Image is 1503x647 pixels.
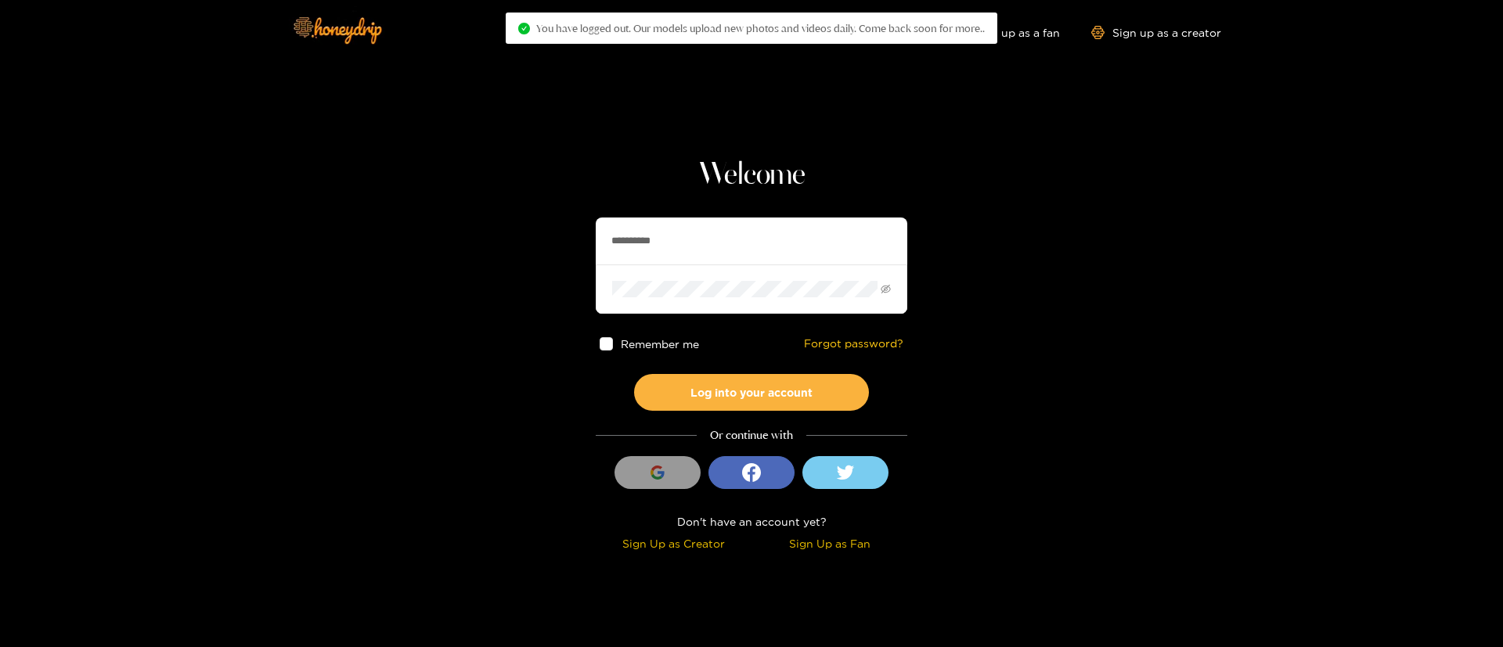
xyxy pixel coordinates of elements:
a: Sign up as a creator [1091,26,1221,39]
span: check-circle [518,23,530,34]
span: You have logged out. Our models upload new photos and videos daily. Come back soon for more.. [536,22,985,34]
div: Sign Up as Fan [755,534,903,552]
button: Log into your account [634,374,869,411]
a: Sign up as a fan [953,26,1060,39]
a: Forgot password? [804,337,903,350]
div: Or continue with [596,426,907,444]
h1: Welcome [596,156,907,194]
div: Sign Up as Creator [600,534,748,552]
div: Don't have an account yet? [596,512,907,530]
span: Remember me [621,338,699,350]
span: eye-invisible [881,284,891,294]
